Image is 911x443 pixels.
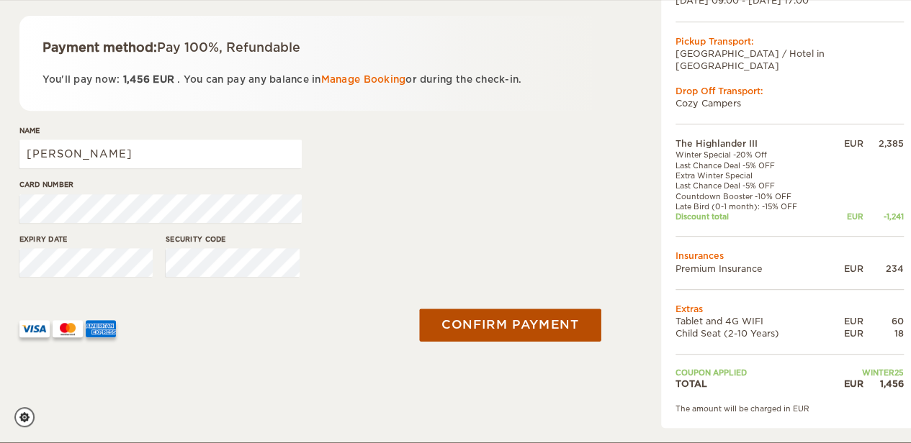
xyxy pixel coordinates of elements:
[14,407,44,427] a: Cookie settings
[166,234,300,245] label: Security code
[676,367,829,378] td: Coupon applied
[828,137,863,150] div: EUR
[42,39,576,56] div: Payment method:
[863,315,904,327] div: 60
[676,47,904,72] td: [GEOGRAPHIC_DATA] / Hotel in [GEOGRAPHIC_DATA]
[676,137,829,150] td: The Highlander III
[676,327,829,339] td: Child Seat (2-10 Years)
[676,181,829,191] td: Last Chance Deal -5% OFF
[123,74,150,85] span: 1,456
[676,403,904,414] div: The amount will be charged in EUR
[863,211,904,221] div: -1,241
[86,320,116,337] img: AMEX
[863,262,904,275] div: 234
[828,367,903,378] td: WINTER25
[19,179,302,190] label: Card number
[53,320,83,337] img: mastercard
[19,320,50,337] img: VISA
[19,234,153,245] label: Expiry date
[828,327,863,339] div: EUR
[863,137,904,150] div: 2,385
[828,262,863,275] div: EUR
[321,74,406,85] a: Manage Booking
[863,378,904,390] div: 1,456
[19,125,302,136] label: Name
[676,262,829,275] td: Premium Insurance
[676,170,829,181] td: Extra Winter Special
[676,303,904,315] td: Extras
[676,150,829,160] td: Winter Special -20% Off
[676,97,904,109] td: Cozy Campers
[157,40,300,55] span: Pay 100%, Refundable
[676,378,829,390] td: TOTAL
[676,211,829,221] td: Discount total
[676,201,829,211] td: Late Bird (0-1 month): -15% OFF
[153,74,174,85] span: EUR
[828,315,863,327] div: EUR
[420,309,601,341] button: Confirm payment
[676,250,904,262] td: Insurances
[828,211,863,221] div: EUR
[828,378,863,390] div: EUR
[676,35,904,47] div: Pickup Transport:
[42,71,576,88] p: You'll pay now: . You can pay any balance in or during the check-in.
[676,160,829,170] td: Last Chance Deal -5% OFF
[676,191,829,201] td: Countdown Booster -10% OFF
[676,85,904,97] div: Drop Off Transport:
[676,315,829,327] td: Tablet and 4G WIFI
[863,327,904,339] div: 18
